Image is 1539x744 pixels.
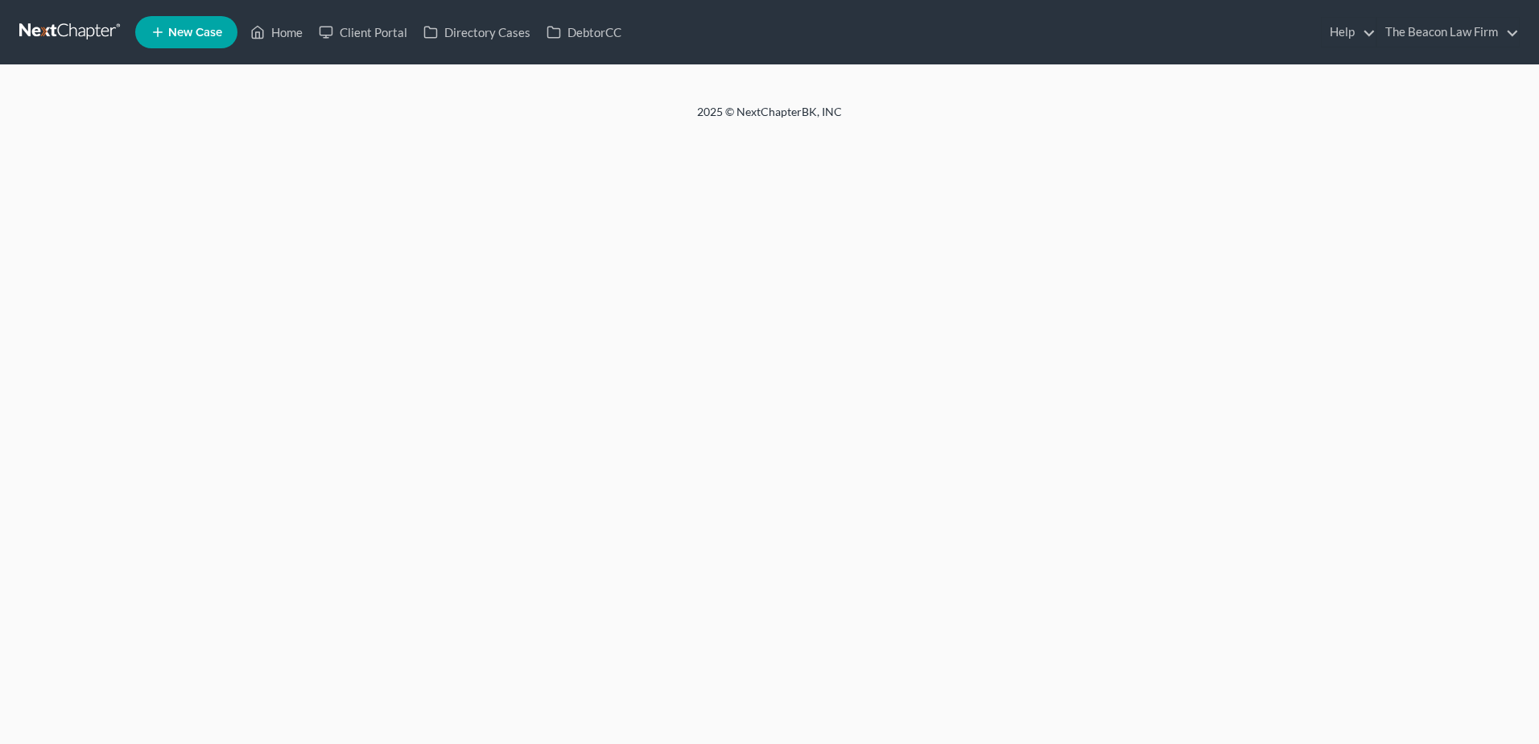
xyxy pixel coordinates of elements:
div: 2025 © NextChapterBK, INC [311,104,1228,133]
a: Directory Cases [415,18,538,47]
a: Home [242,18,311,47]
new-legal-case-button: New Case [135,16,237,48]
a: The Beacon Law Firm [1377,18,1519,47]
a: DebtorCC [538,18,629,47]
a: Help [1322,18,1376,47]
a: Client Portal [311,18,415,47]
